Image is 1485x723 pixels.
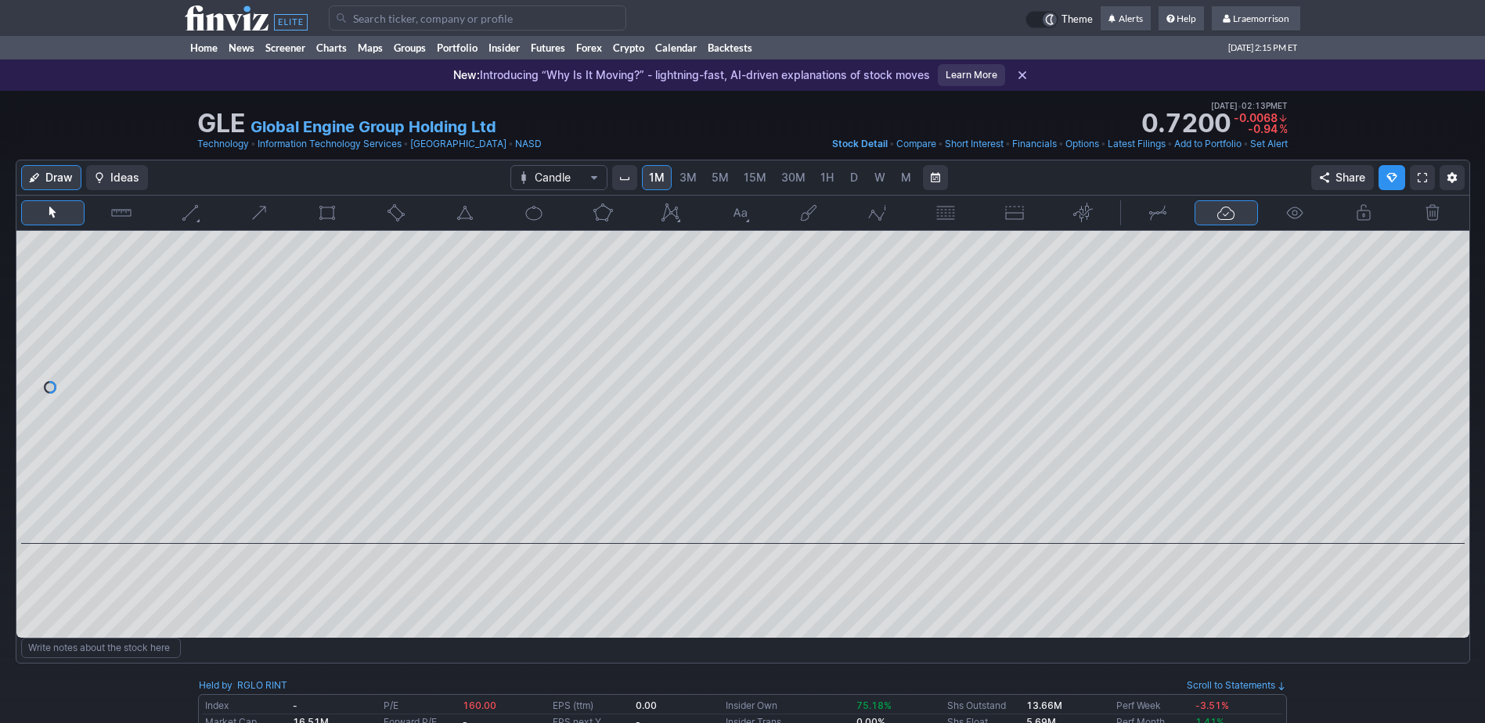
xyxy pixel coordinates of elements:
a: 1H [813,165,841,190]
span: Theme [1061,11,1093,28]
input: Search [329,5,626,31]
span: % [1279,122,1288,135]
button: Draw [21,165,81,190]
button: Interval [612,165,637,190]
button: Triangle [433,200,497,225]
b: 13.66M [1026,700,1062,711]
a: [GEOGRAPHIC_DATA] [410,136,506,152]
button: Brush [777,200,841,225]
span: 3M [679,171,697,184]
td: EPS (ttm) [550,698,632,714]
span: -3.51% [1195,700,1229,711]
a: Compare [896,136,936,152]
span: • [1243,136,1249,152]
button: Remove all autosaved drawings [1400,200,1465,225]
button: Explore new features [1379,165,1405,190]
span: Candle [535,170,583,185]
button: XABCD [639,200,703,225]
td: Perf Week [1113,698,1192,714]
span: • [1005,136,1011,152]
button: Share [1311,165,1374,190]
a: Insider [483,36,525,59]
span: Share [1335,170,1365,185]
span: • [403,136,409,152]
button: Drawing mode: Single [1126,200,1190,225]
button: Text [708,200,772,225]
a: Forex [571,36,607,59]
span: M [901,171,911,184]
a: Set Alert [1250,136,1288,152]
a: Financials [1012,136,1057,152]
span: -0.0068 [1234,111,1278,124]
button: Chart Settings [1440,165,1465,190]
a: Held by [199,679,232,691]
a: 5M [705,165,736,190]
a: Learn More [938,64,1005,86]
button: Lock drawings [1332,200,1396,225]
span: • [938,136,943,152]
span: -0.94 [1248,122,1278,135]
span: [DATE] 02:13PM ET [1211,99,1288,113]
button: Ellipse [502,200,566,225]
a: Short Interest [945,136,1004,152]
a: Add to Portfolio [1174,136,1242,152]
a: Latest Filings [1108,136,1166,152]
a: Crypto [607,36,650,59]
a: News [223,36,260,59]
a: M [893,165,918,190]
td: P/E [380,698,460,714]
a: Information Technology Services [258,136,402,152]
a: Global Engine Group Holding Ltd [251,116,496,138]
button: Fibonacci retracements [914,200,978,225]
span: 1H [820,171,834,184]
button: Range [923,165,948,190]
span: 75.18% [856,700,892,711]
span: 15M [744,171,766,184]
span: • [889,136,895,152]
a: Fullscreen [1410,165,1435,190]
a: RINT [265,678,287,693]
button: Ideas [86,165,148,190]
button: Arrow [227,200,291,225]
button: Rotated rectangle [364,200,428,225]
span: 160.00 [463,700,496,711]
span: Stock Detail [832,138,888,149]
span: • [1167,136,1173,152]
h1: GLE [197,111,246,136]
a: Backtests [702,36,758,59]
button: Chart Type [510,165,607,190]
a: Options [1065,136,1099,152]
td: Shs Outstand [944,698,1023,714]
span: D [850,171,858,184]
small: - [293,700,297,711]
a: Futures [525,36,571,59]
a: Theme [1025,11,1093,28]
a: NASD [515,136,542,152]
span: • [1238,99,1242,113]
a: 1M [642,165,672,190]
span: Lraemorrison [1233,13,1289,24]
span: • [1101,136,1106,152]
div: : [199,678,287,693]
a: Help [1159,6,1204,31]
a: 3M [672,165,704,190]
a: Groups [388,36,431,59]
a: Maps [352,36,388,59]
td: Insider Own [723,698,853,714]
strong: 0.7200 [1141,111,1231,136]
td: Index [202,698,290,714]
button: Line [158,200,222,225]
button: Anchored VWAP [1051,200,1116,225]
span: Latest Filings [1108,138,1166,149]
span: • [508,136,514,152]
span: 1M [649,171,665,184]
span: 5M [712,171,729,184]
button: Measure [89,200,153,225]
a: RGLO [237,678,263,693]
b: 0.00 [636,700,657,711]
button: Hide drawings [1263,200,1327,225]
button: Drawings Autosave: On [1195,200,1259,225]
a: Calendar [650,36,702,59]
span: • [1058,136,1064,152]
a: Scroll to Statements [1187,679,1286,691]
